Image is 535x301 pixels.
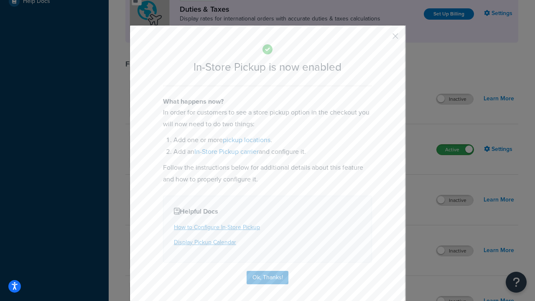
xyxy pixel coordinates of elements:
a: In-Store Pickup carrier [194,147,259,156]
p: Follow the instructions below for additional details about this feature and how to properly confi... [163,162,372,185]
a: pickup locations [223,135,270,145]
li: Add an and configure it. [173,146,372,158]
h4: Helpful Docs [174,207,361,217]
a: Display Pickup Calendar [174,238,236,247]
p: In order for customers to see a store pickup option in the checkout you will now need to do two t... [163,107,372,130]
li: Add one or more . [173,134,372,146]
h4: What happens now? [163,97,372,107]
h2: In-Store Pickup is now enabled [163,61,372,73]
a: How to Configure In-Store Pickup [174,223,260,232]
button: Ok, Thanks! [247,271,288,284]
